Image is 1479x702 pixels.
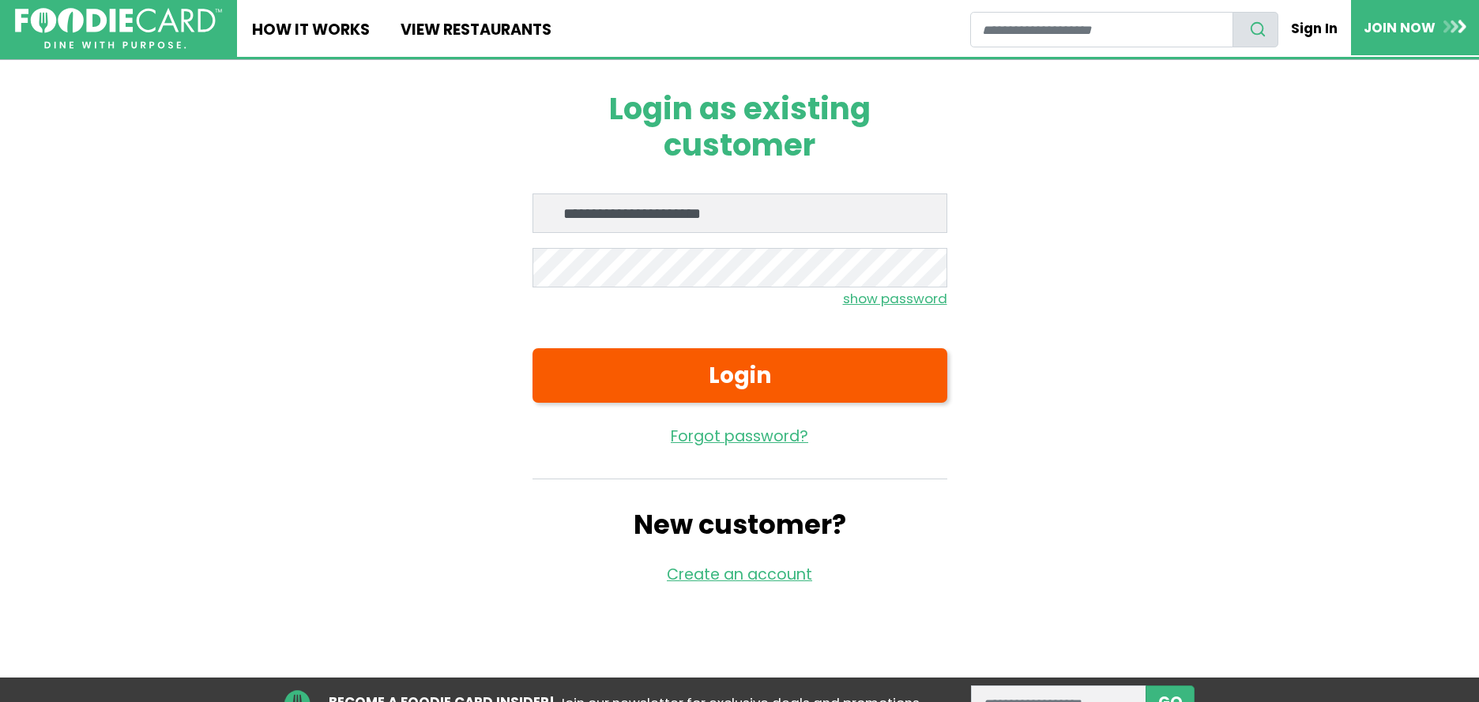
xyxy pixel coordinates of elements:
[667,564,812,585] a: Create an account
[533,348,947,403] button: Login
[1232,12,1278,47] button: search
[1278,11,1351,46] a: Sign In
[15,8,222,50] img: FoodieCard; Eat, Drink, Save, Donate
[533,426,947,449] a: Forgot password?
[533,91,947,163] h1: Login as existing customer
[970,12,1233,47] input: restaurant search
[533,509,947,541] h2: New customer?
[843,289,947,308] small: show password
